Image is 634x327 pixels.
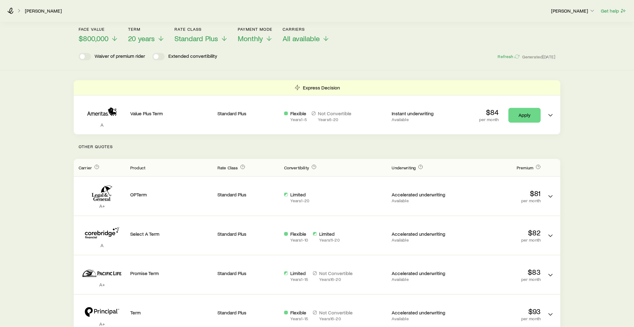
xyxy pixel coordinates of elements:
p: Years 1 - 15 [290,277,308,282]
p: per month [458,198,541,203]
p: Accelerated underwriting [392,191,453,198]
p: $84 [479,108,499,116]
button: Payment ModeMonthly [238,27,273,43]
p: Not Convertible [318,110,351,116]
button: Term20 years [128,27,165,43]
p: Limited [319,231,340,237]
p: Years 1 - 10 [290,238,308,242]
p: [PERSON_NAME] [551,8,595,14]
p: A+ [79,203,125,209]
p: Years 1 - 5 [290,117,307,122]
span: Carrier [79,165,92,170]
p: A [79,242,125,248]
p: Accelerated underwriting [392,270,453,276]
p: Value Plus Term [130,110,213,116]
p: Standard Plus [217,191,279,198]
p: Limited [290,270,308,276]
span: Rate Class [217,165,238,170]
p: Years 6 - 20 [318,117,351,122]
p: Extended convertibility [168,53,217,60]
p: $81 [458,189,541,198]
p: Available [392,277,453,282]
p: Rate Class [174,27,228,32]
p: per month [458,316,541,321]
p: Promise Term [130,270,213,276]
p: A [79,122,125,128]
p: Accelerated underwriting [392,231,453,237]
p: Term [130,309,213,316]
p: Term [128,27,165,32]
p: Standard Plus [217,270,279,276]
p: per month [458,277,541,282]
p: Express Decision [303,85,340,91]
span: Generated [522,54,555,60]
p: $82 [458,228,541,237]
p: Limited [290,191,309,198]
span: [DATE] [542,54,555,60]
p: Years 1 - 20 [290,198,309,203]
p: Accelerated underwriting [392,309,453,316]
p: A+ [79,321,125,327]
span: Underwriting [392,165,416,170]
p: Not Convertible [319,270,353,276]
button: Get help [601,7,627,14]
p: Available [392,117,453,122]
a: Apply [508,108,541,123]
p: Flexible [290,309,308,316]
a: [PERSON_NAME] [25,8,62,14]
button: [PERSON_NAME] [551,7,596,15]
span: Convertibility [284,165,309,170]
span: Standard Plus [174,34,218,43]
p: Available [392,198,453,203]
span: All available [283,34,320,43]
p: per month [479,117,499,122]
p: Years 11 - 20 [319,238,340,242]
p: Payment Mode [238,27,273,32]
p: Available [392,316,453,321]
button: Face value$800,000 [79,27,118,43]
p: Carriers [283,27,330,32]
span: Product [130,165,145,170]
p: Standard Plus [217,110,279,116]
button: CarriersAll available [283,27,330,43]
p: Instant underwriting [392,110,453,116]
p: Available [392,238,453,242]
button: Rate ClassStandard Plus [174,27,228,43]
span: 20 years [128,34,155,43]
p: A+ [79,282,125,288]
button: Refresh [497,54,519,60]
p: Waiver of premium rider [95,53,145,60]
p: Standard Plus [217,231,279,237]
p: Select A Term [130,231,213,237]
p: $93 [458,307,541,316]
span: Premium [517,165,533,170]
p: Years 16 - 20 [319,316,353,321]
p: Years 16 - 20 [319,277,353,282]
p: Years 1 - 15 [290,316,308,321]
p: per month [458,238,541,242]
span: $800,000 [79,34,108,43]
div: Term quotes [74,80,560,134]
p: $83 [458,268,541,276]
p: OPTerm [130,191,213,198]
p: Other Quotes [74,134,560,159]
span: Monthly [238,34,263,43]
p: Flexible [290,231,308,237]
p: Standard Plus [217,309,279,316]
p: Not Convertible [319,309,353,316]
p: Face value [79,27,118,32]
p: Flexible [290,110,307,116]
